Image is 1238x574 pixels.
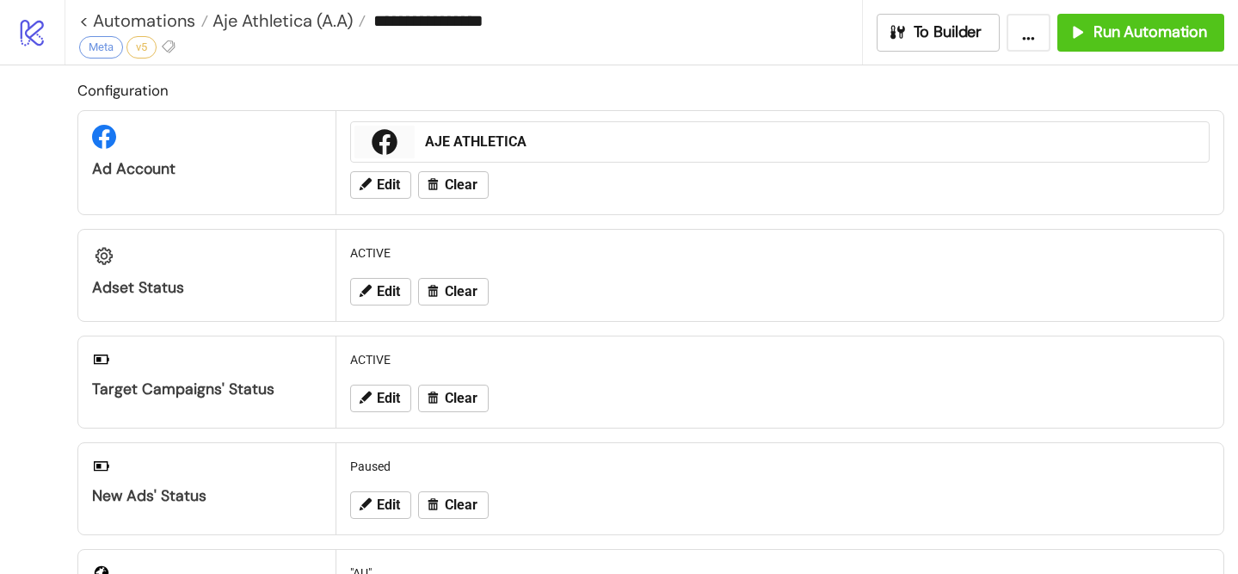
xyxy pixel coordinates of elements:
span: Clear [445,284,477,299]
button: Edit [350,385,411,412]
span: Clear [445,177,477,193]
span: Edit [377,497,400,513]
span: Aje Athletica (A.A) [208,9,353,32]
div: v5 [126,36,157,59]
button: Run Automation [1057,14,1224,52]
button: Edit [350,278,411,306]
div: Adset Status [92,278,322,298]
span: Clear [445,497,477,513]
button: Clear [418,385,489,412]
span: To Builder [914,22,982,42]
div: Target Campaigns' Status [92,380,322,399]
button: Clear [418,171,489,199]
div: ACTIVE [343,237,1216,269]
div: Meta [79,36,123,59]
span: Run Automation [1093,22,1207,42]
button: ... [1007,14,1050,52]
button: Clear [418,278,489,306]
span: Edit [377,391,400,406]
h2: Configuration [77,79,1224,102]
button: To Builder [877,14,1001,52]
div: ACTIVE [343,343,1216,376]
span: Edit [377,177,400,193]
div: AJE ATHLETICA [425,133,1198,151]
button: Edit [350,171,411,199]
span: Edit [377,284,400,299]
a: < Automations [79,12,208,29]
div: Ad Account [92,159,322,179]
div: New Ads' Status [92,486,322,506]
span: Clear [445,391,477,406]
button: Clear [418,491,489,519]
div: Paused [343,450,1216,483]
button: Edit [350,491,411,519]
a: Aje Athletica (A.A) [208,12,366,29]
